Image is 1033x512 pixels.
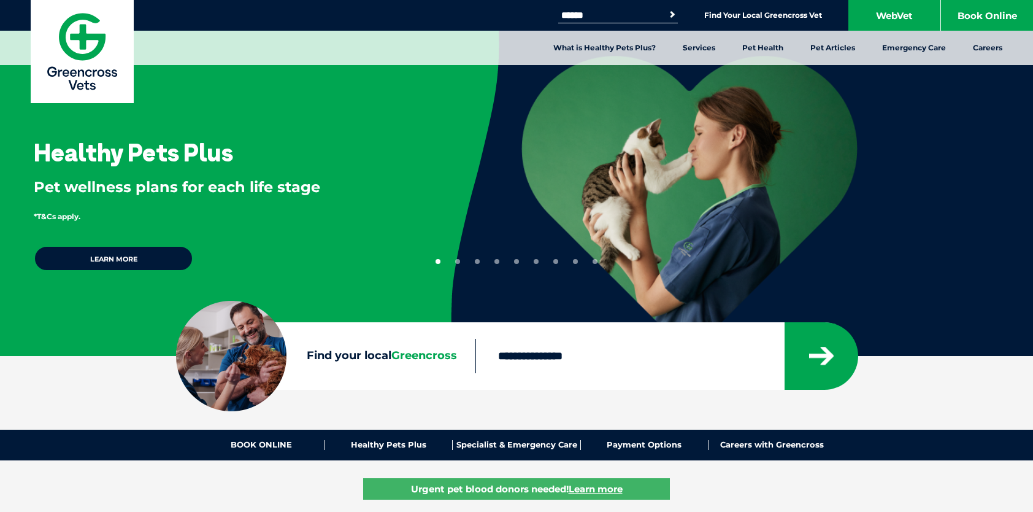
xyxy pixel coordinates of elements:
[453,440,580,450] a: Specialist & Emergency Care
[198,440,325,450] a: BOOK ONLINE
[34,212,80,221] span: *T&Cs apply.
[569,483,623,495] u: Learn more
[869,31,959,65] a: Emergency Care
[436,259,440,264] button: 1 of 9
[593,259,597,264] button: 9 of 9
[475,259,480,264] button: 3 of 9
[959,31,1016,65] a: Careers
[553,259,558,264] button: 7 of 9
[709,440,835,450] a: Careers with Greencross
[494,259,499,264] button: 4 of 9
[573,259,578,264] button: 8 of 9
[391,349,457,362] span: Greencross
[325,440,453,450] a: Healthy Pets Plus
[176,347,475,365] label: Find your local
[669,31,729,65] a: Services
[455,259,460,264] button: 2 of 9
[34,140,233,165] h3: Healthy Pets Plus
[797,31,869,65] a: Pet Articles
[363,478,670,500] a: Urgent pet blood donors needed!Learn more
[34,246,193,271] a: Learn more
[534,259,539,264] button: 6 of 9
[666,9,678,21] button: Search
[581,440,709,450] a: Payment Options
[540,31,669,65] a: What is Healthy Pets Plus?
[729,31,797,65] a: Pet Health
[704,10,822,20] a: Find Your Local Greencross Vet
[34,177,411,198] p: Pet wellness plans for each life stage
[514,259,519,264] button: 5 of 9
